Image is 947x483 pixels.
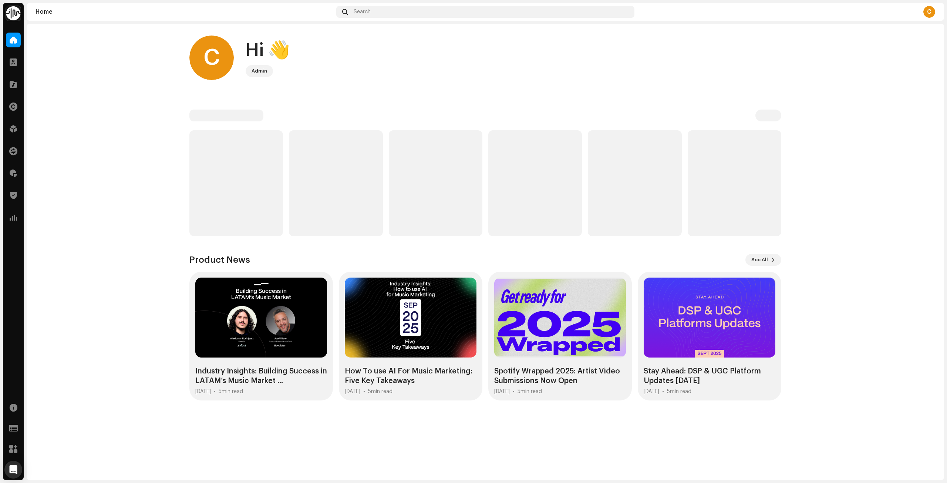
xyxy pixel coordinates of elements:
[189,254,250,266] h3: Product News
[751,252,768,267] span: See All
[354,9,371,15] span: Search
[494,366,626,386] div: Spotify Wrapped 2025: Artist Video Submissions Now Open
[363,389,365,395] div: •
[518,389,542,395] div: 5
[345,389,360,395] div: [DATE]
[513,389,515,395] div: •
[745,254,781,266] button: See All
[662,389,664,395] div: •
[219,389,243,395] div: 5
[214,389,216,395] div: •
[644,366,775,386] div: Stay Ahead: DSP & UGC Platform Updates [DATE]
[195,366,327,386] div: Industry Insights: Building Success in LATAM’s Music Market ...
[670,389,691,394] span: min read
[252,67,267,76] div: Admin
[246,38,290,62] div: Hi 👋
[4,461,22,479] div: Open Intercom Messenger
[368,389,392,395] div: 5
[494,389,510,395] div: [DATE]
[644,389,659,395] div: [DATE]
[371,389,392,394] span: min read
[520,389,542,394] span: min read
[36,9,333,15] div: Home
[195,389,211,395] div: [DATE]
[923,6,935,18] div: C
[222,389,243,394] span: min read
[667,389,691,395] div: 5
[345,366,476,386] div: How To use AI For Music Marketing: Five Key Takeaways
[6,6,21,21] img: 0f74c21f-6d1c-4dbc-9196-dbddad53419e
[189,36,234,80] div: C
